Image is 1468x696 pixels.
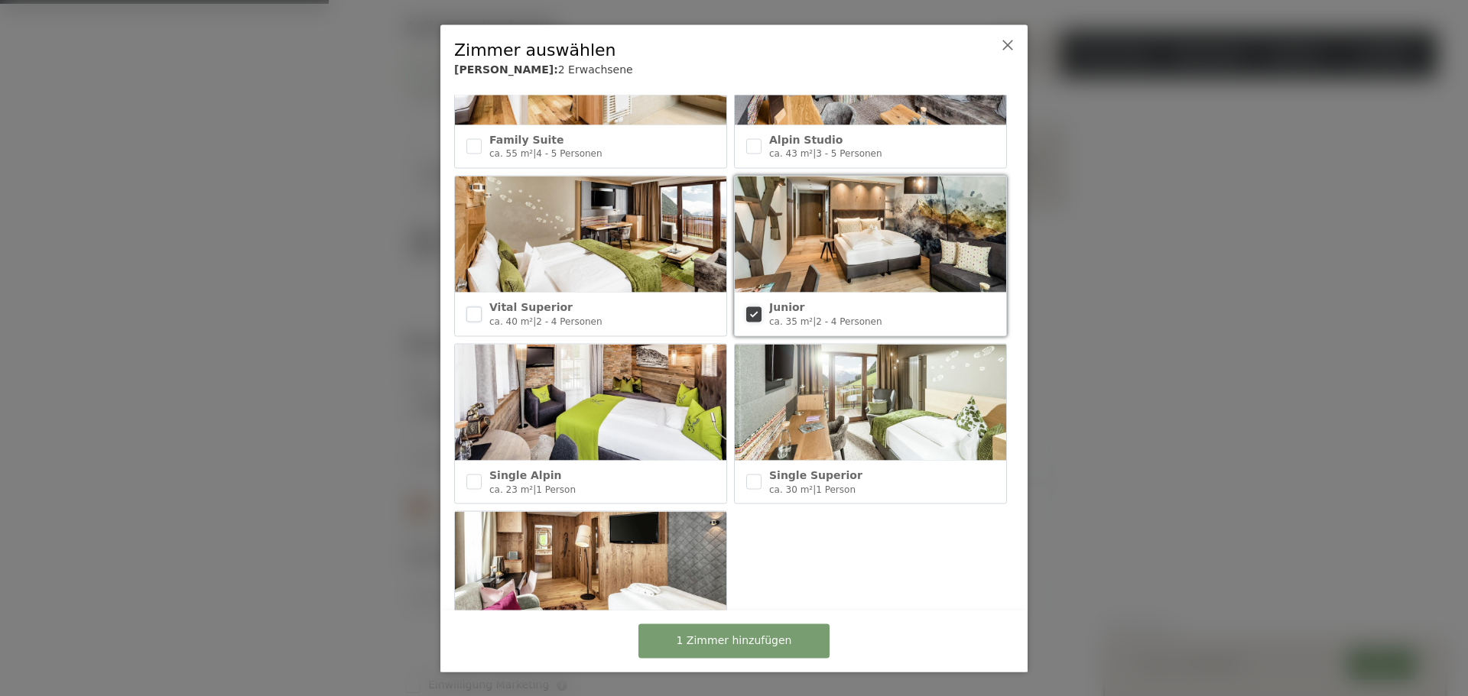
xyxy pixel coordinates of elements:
[455,512,726,628] img: Single Relax
[455,176,726,293] img: Vital Superior
[813,484,816,494] span: |
[816,316,882,326] span: 2 - 4 Personen
[489,316,533,326] span: ca. 40 m²
[489,148,533,159] span: ca. 55 m²
[489,301,573,313] span: Vital Superior
[769,468,862,481] span: Single Superior
[816,148,882,159] span: 3 - 5 Personen
[769,484,813,494] span: ca. 30 m²
[536,148,602,159] span: 4 - 5 Personen
[533,484,536,494] span: |
[813,316,816,326] span: |
[489,133,563,145] span: Family Suite
[769,316,813,326] span: ca. 35 m²
[489,468,561,481] span: Single Alpin
[735,176,1006,293] img: Junior
[816,484,856,494] span: 1 Person
[769,133,843,145] span: Alpin Studio
[735,344,1006,460] img: Single Superior
[533,148,536,159] span: |
[813,148,816,159] span: |
[489,484,533,494] span: ca. 23 m²
[769,301,804,313] span: Junior
[454,38,966,62] div: Zimmer auswählen
[533,316,536,326] span: |
[558,63,633,76] span: 2 Erwachsene
[638,623,830,658] button: 1 Zimmer hinzufügen
[677,633,792,649] span: 1 Zimmer hinzufügen
[536,484,576,494] span: 1 Person
[536,316,602,326] span: 2 - 4 Personen
[769,148,813,159] span: ca. 43 m²
[455,344,726,460] img: Single Alpin
[454,63,558,76] b: [PERSON_NAME]:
